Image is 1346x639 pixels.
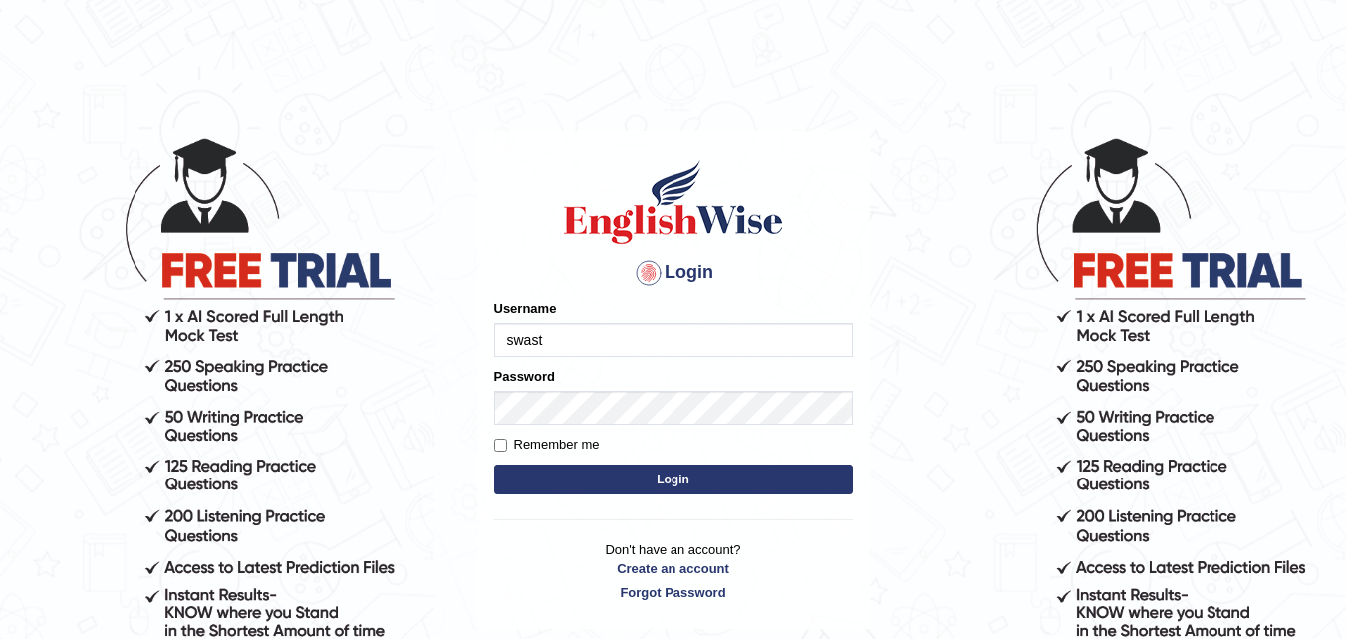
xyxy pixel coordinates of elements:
[494,367,555,386] label: Password
[494,299,557,318] label: Username
[494,257,853,289] h4: Login
[494,559,853,578] a: Create an account
[494,583,853,602] a: Forgot Password
[494,435,600,455] label: Remember me
[494,439,507,452] input: Remember me
[560,158,787,247] img: Logo of English Wise sign in for intelligent practice with AI
[494,540,853,602] p: Don't have an account?
[494,465,853,494] button: Login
